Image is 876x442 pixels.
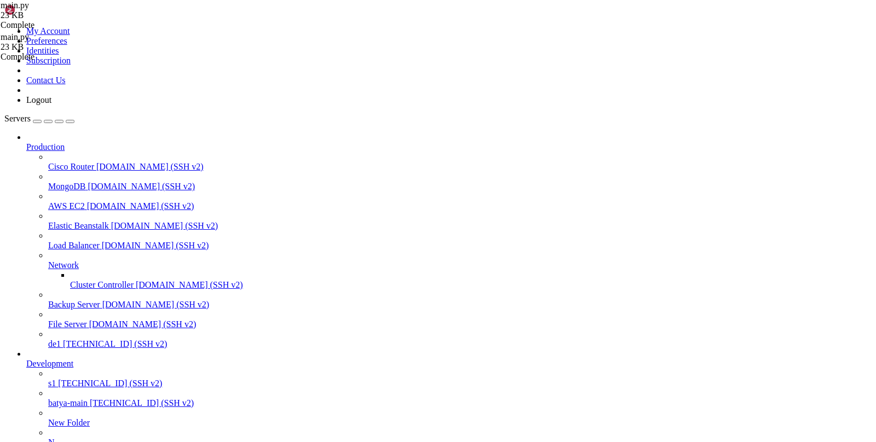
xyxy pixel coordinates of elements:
span: main.py [1,1,109,20]
div: Complete [1,52,109,62]
span: main.py [1,32,29,42]
div: 23 KB [1,10,109,20]
div: 23 KB [1,42,109,52]
span: main.py [1,32,109,52]
div: Complete [1,20,109,30]
span: main.py [1,1,29,10]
